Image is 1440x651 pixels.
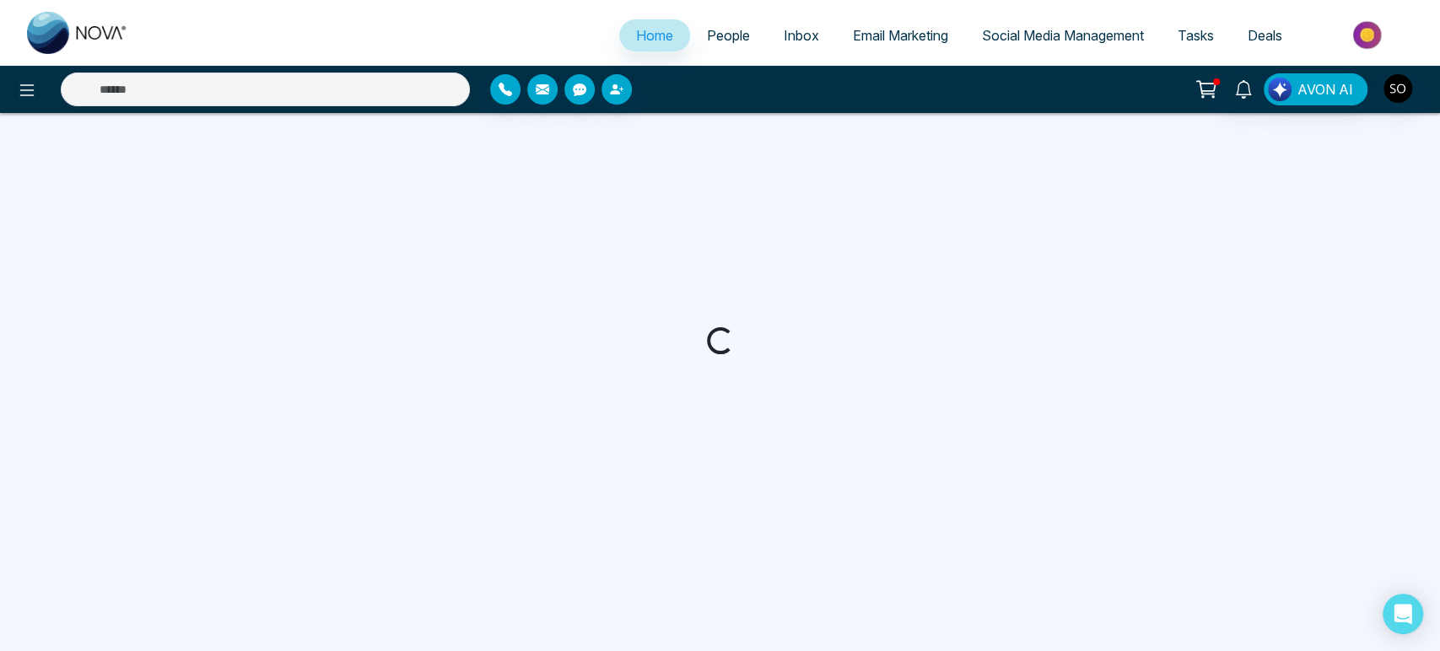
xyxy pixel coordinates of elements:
[784,27,819,44] span: Inbox
[1383,594,1423,634] div: Open Intercom Messenger
[690,19,767,51] a: People
[1297,79,1353,100] span: AVON AI
[1264,73,1367,105] button: AVON AI
[982,27,1144,44] span: Social Media Management
[1178,27,1214,44] span: Tasks
[1383,74,1412,103] img: User Avatar
[636,27,673,44] span: Home
[836,19,965,51] a: Email Marketing
[767,19,836,51] a: Inbox
[619,19,690,51] a: Home
[707,27,750,44] span: People
[965,19,1161,51] a: Social Media Management
[1161,19,1231,51] a: Tasks
[1231,19,1299,51] a: Deals
[1268,78,1292,101] img: Lead Flow
[27,12,128,54] img: Nova CRM Logo
[853,27,948,44] span: Email Marketing
[1308,16,1430,54] img: Market-place.gif
[1248,27,1282,44] span: Deals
